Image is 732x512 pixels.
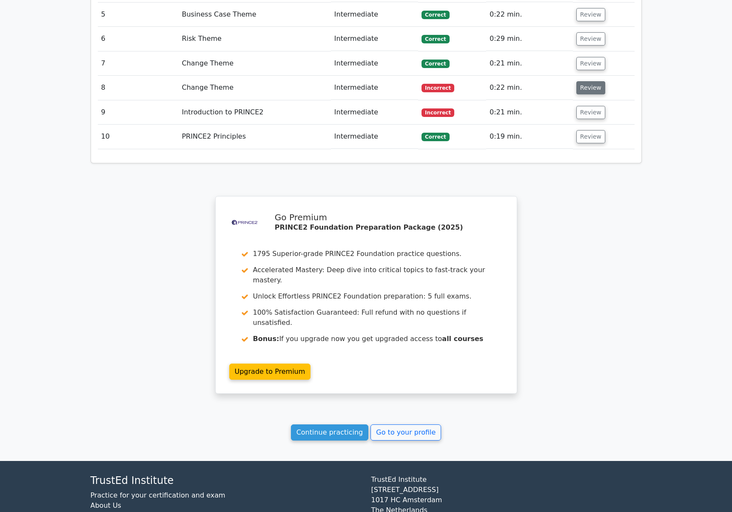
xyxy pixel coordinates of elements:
[98,27,179,51] td: 6
[291,424,369,441] a: Continue practicing
[98,100,179,125] td: 9
[486,3,573,27] td: 0:22 min.
[486,76,573,100] td: 0:22 min.
[178,27,330,51] td: Risk Theme
[576,130,605,143] button: Review
[331,100,418,125] td: Intermediate
[331,27,418,51] td: Intermediate
[576,106,605,119] button: Review
[422,11,449,19] span: Correct
[422,35,449,43] span: Correct
[91,491,225,499] a: Practice for your certification and exam
[422,108,454,117] span: Incorrect
[98,51,179,76] td: 7
[331,3,418,27] td: Intermediate
[331,76,418,100] td: Intermediate
[178,76,330,100] td: Change Theme
[422,84,454,92] span: Incorrect
[486,100,573,125] td: 0:21 min.
[422,60,449,68] span: Correct
[576,8,605,21] button: Review
[486,27,573,51] td: 0:29 min.
[576,32,605,46] button: Review
[98,125,179,149] td: 10
[178,51,330,76] td: Change Theme
[98,76,179,100] td: 8
[91,501,121,509] a: About Us
[178,100,330,125] td: Introduction to PRINCE2
[98,3,179,27] td: 5
[178,3,330,27] td: Business Case Theme
[229,364,311,380] a: Upgrade to Premium
[370,424,441,441] a: Go to your profile
[576,81,605,94] button: Review
[331,125,418,149] td: Intermediate
[91,475,361,487] h4: TrustEd Institute
[576,57,605,70] button: Review
[422,133,449,141] span: Correct
[486,125,573,149] td: 0:19 min.
[331,51,418,76] td: Intermediate
[178,125,330,149] td: PRINCE2 Principles
[486,51,573,76] td: 0:21 min.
